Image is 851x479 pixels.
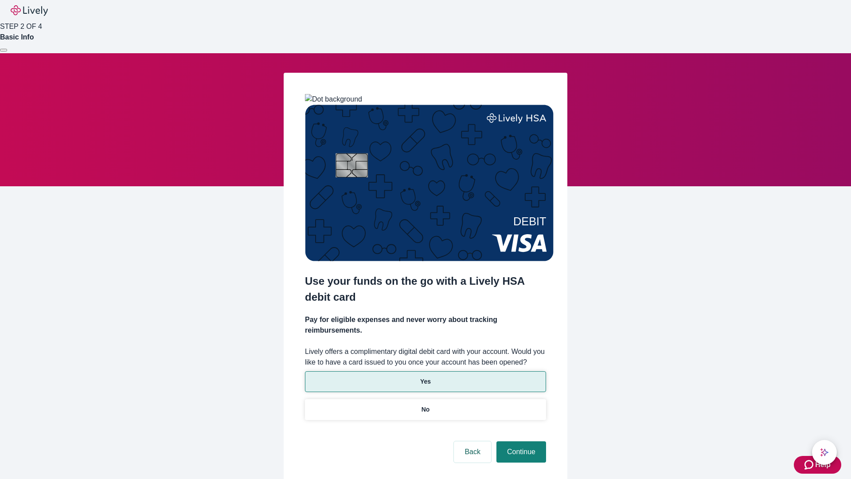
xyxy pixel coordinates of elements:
[496,441,546,463] button: Continue
[794,456,841,474] button: Zendesk support iconHelp
[305,371,546,392] button: Yes
[812,440,837,465] button: chat
[820,448,829,457] svg: Lively AI Assistant
[804,459,815,470] svg: Zendesk support icon
[305,273,546,305] h2: Use your funds on the go with a Lively HSA debit card
[420,377,431,386] p: Yes
[305,346,546,368] label: Lively offers a complimentary digital debit card with your account. Would you like to have a card...
[305,105,554,261] img: Debit card
[305,94,362,105] img: Dot background
[815,459,831,470] span: Help
[11,5,48,16] img: Lively
[454,441,491,463] button: Back
[422,405,430,414] p: No
[305,399,546,420] button: No
[305,314,546,336] h4: Pay for eligible expenses and never worry about tracking reimbursements.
